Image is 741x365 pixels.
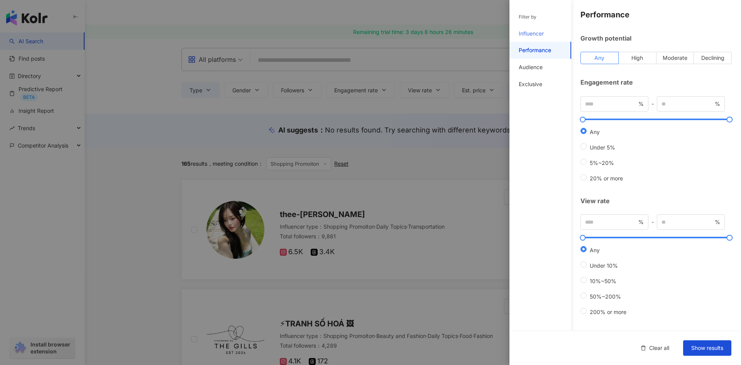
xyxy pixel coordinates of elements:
[580,9,732,20] h4: Performance
[519,80,542,88] div: Exclusive
[715,100,720,108] span: %
[701,54,724,61] span: Declining
[641,345,646,351] span: delete
[519,46,551,54] div: Performance
[633,340,677,356] button: Clear all
[519,63,543,71] div: Audience
[580,34,732,42] div: Growth potential
[638,100,644,108] span: %
[648,99,657,108] span: -
[519,30,544,37] div: Influencer
[587,278,619,284] span: 10%~50%
[580,78,732,87] div: Engagement rate
[691,345,723,351] span: Show results
[587,247,603,253] span: Any
[587,293,624,300] span: 50%~200%
[580,330,732,339] div: Follower growth rate
[715,218,720,226] span: %
[663,54,687,61] span: Moderate
[649,345,669,351] span: Clear all
[519,14,536,20] div: Filter by
[631,54,643,61] span: High
[587,144,618,151] span: Under 5%
[587,129,603,135] span: Any
[594,54,604,61] span: Any
[648,217,657,226] span: -
[587,309,629,315] span: 200% or more
[580,197,732,205] div: View rate
[587,160,617,166] span: 5%~20%
[587,175,626,182] span: 20% or more
[683,340,731,356] button: Show results
[638,218,644,226] span: %
[587,262,621,269] span: Under 10%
